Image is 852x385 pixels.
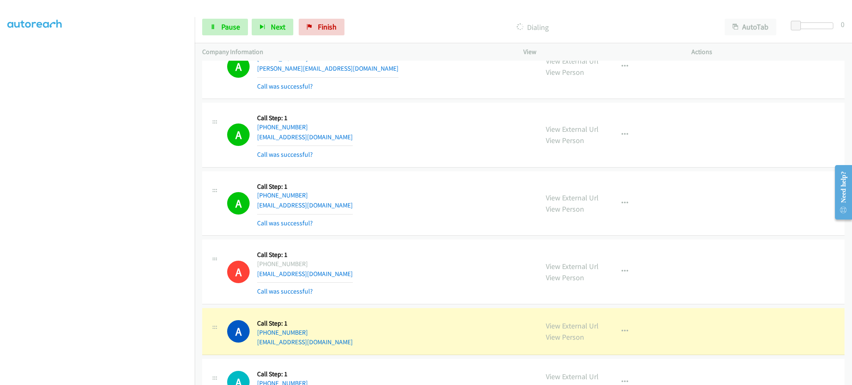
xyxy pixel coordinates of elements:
[546,273,584,282] a: View Person
[546,136,584,145] a: View Person
[257,82,313,90] a: Call was successful?
[271,22,285,32] span: Next
[202,19,248,35] a: Pause
[257,270,353,278] a: [EMAIL_ADDRESS][DOMAIN_NAME]
[257,287,313,295] a: Call was successful?
[546,204,584,214] a: View Person
[227,320,250,343] h1: A
[257,328,308,336] a: [PHONE_NUMBER]
[546,372,599,381] a: View External Url
[221,22,240,32] span: Pause
[257,133,353,141] a: [EMAIL_ADDRESS][DOMAIN_NAME]
[257,219,313,227] a: Call was successful?
[257,151,313,158] a: Call was successful?
[523,47,676,57] p: View
[257,123,308,131] a: [PHONE_NUMBER]
[227,55,250,78] h1: A
[546,124,599,134] a: View External Url
[257,251,353,259] h5: Call Step: 1
[257,114,353,122] h5: Call Step: 1
[299,19,344,35] a: Finish
[257,319,353,328] h5: Call Step: 1
[257,191,308,199] a: [PHONE_NUMBER]
[257,183,353,191] h5: Call Step: 1
[257,370,353,378] h5: Call Step: 1
[202,47,508,57] p: Company Information
[227,192,250,215] h1: A
[546,67,584,77] a: View Person
[227,261,250,283] h1: A
[546,262,599,271] a: View External Url
[841,19,845,30] div: 0
[257,259,353,269] div: [PHONE_NUMBER]
[795,22,833,29] div: Delay between calls (in seconds)
[257,338,353,346] a: [EMAIL_ADDRESS][DOMAIN_NAME]
[546,332,584,342] a: View Person
[691,47,845,57] p: Actions
[828,159,852,225] iframe: Resource Center
[546,56,599,66] a: View External Url
[318,22,337,32] span: Finish
[546,321,599,331] a: View External Url
[257,201,353,209] a: [EMAIL_ADDRESS][DOMAIN_NAME]
[546,193,599,202] a: View External Url
[725,19,776,35] button: AutoTab
[227,123,250,146] h1: A
[252,19,293,35] button: Next
[356,22,710,33] p: Dialing
[257,64,399,72] a: [PERSON_NAME][EMAIL_ADDRESS][DOMAIN_NAME]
